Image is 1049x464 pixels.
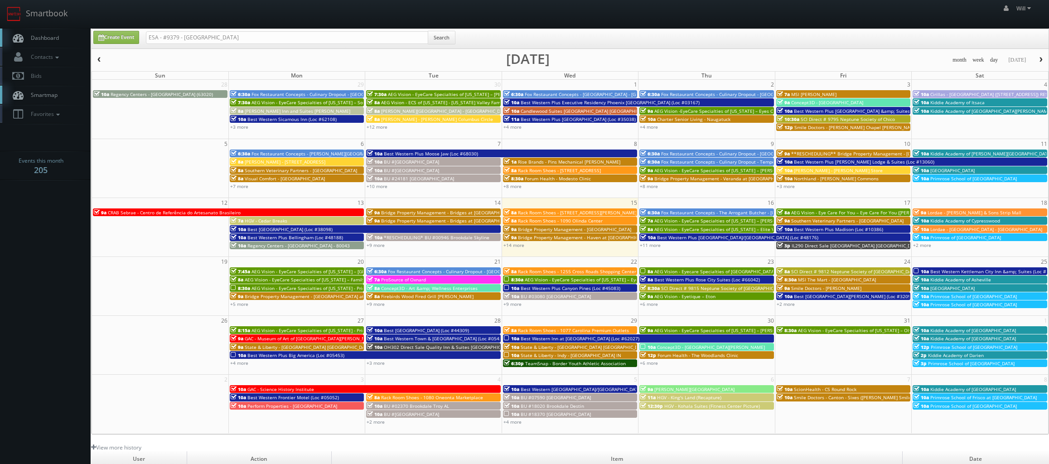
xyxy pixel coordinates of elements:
span: Smartmap [26,91,58,99]
span: GAC - Science History Institute [247,386,314,392]
span: Fox Restaurant Concepts - Culinary Dropout - [GEOGRAPHIC_DATA] [388,268,531,275]
span: AEG Vision - EyeCare Specialties of [US_STATE] - Price Family Eyecare Professionals - [GEOGRAPHIC... [251,285,480,291]
span: [PERSON_NAME] - [PERSON_NAME] Store [794,167,883,174]
span: 10a [914,226,929,232]
span: 10a [367,159,382,165]
span: Regency Centers - [GEOGRAPHIC_DATA] (63020) [111,91,213,97]
span: 10a [367,150,382,157]
span: Forum Health - Modesto Clinic [525,175,591,182]
span: 9a [367,209,380,216]
a: +3 more [777,183,795,189]
span: 8a [504,327,517,333]
span: Best Western Plus [PERSON_NAME] Lodge & Suites (Loc #13060) [794,159,934,165]
a: +14 more [503,242,524,248]
span: 10a [914,403,929,409]
span: Candlewood Suites [GEOGRAPHIC_DATA] [GEOGRAPHIC_DATA] [521,108,654,114]
span: 10a [231,242,246,249]
span: AEG Vision -EyeCare Specialties of [US_STATE] – Eyes On Sammamish [654,108,805,114]
a: +8 more [503,183,522,189]
span: [PERSON_NAME] - [PERSON_NAME] Columbus Circle [381,116,493,122]
span: 10a [914,386,929,392]
span: Best Western Plus Madison (Loc #10386) [794,226,883,232]
span: 10a [914,175,929,182]
span: GAC - Museum of Art of [GEOGRAPHIC_DATA][PERSON_NAME] (second shoot) [245,335,409,342]
span: 9a [231,335,243,342]
span: SCI Direct # 9815 Neptune Society of [GEOGRAPHIC_DATA] [661,285,788,291]
span: Primrose School of [GEOGRAPHIC_DATA] [928,360,1015,367]
span: 9a [640,108,653,114]
span: 7:30a [367,91,387,97]
img: smartbook-logo.png [7,7,21,21]
span: 10a [914,99,929,106]
span: 8a [640,276,653,283]
span: Best [GEOGRAPHIC_DATA] (Loc #38098) [247,226,333,232]
span: 12p [640,352,656,358]
a: +5 more [230,301,248,307]
span: 8a [367,116,380,122]
span: Bridge Property Management - [GEOGRAPHIC_DATA] [518,226,631,232]
span: 7a [367,276,380,283]
span: Smile Doctors - [PERSON_NAME] [791,285,861,291]
span: 6:30a [367,268,387,275]
a: +8 more [640,183,658,189]
a: +3 more [230,124,248,130]
span: AEG Vision - EyeCare Specialties of [US_STATE] – Eyeworks of San Mateo Optometry [525,276,706,283]
span: 3p [777,242,790,249]
span: 12:30p [640,403,663,409]
span: 8a [231,167,243,174]
span: 6:30a [504,91,523,97]
span: 10a [367,167,382,174]
span: 10a [367,403,382,409]
a: +4 more [640,124,658,130]
span: 8a [504,268,517,275]
span: 6:30a [231,150,250,157]
button: month [949,54,970,66]
span: 3p [914,360,927,367]
span: Rack Room Shoes - 1077 Carolina Premium Outlets [518,327,629,333]
span: Best Western Plus Bellingham (Loc #48188) [247,234,343,241]
span: MSI [PERSON_NAME] [791,91,836,97]
a: +7 more [230,183,248,189]
span: BU #[GEOGRAPHIC_DATA] [384,159,439,165]
span: Primrose School of Frisco at [GEOGRAPHIC_DATA] [930,394,1037,401]
span: AEG Vision - ECS of [US_STATE] - [US_STATE] Valley Family Eye Care [381,99,526,106]
span: 10a [914,268,929,275]
span: IL290 Direct Sale [GEOGRAPHIC_DATA] [GEOGRAPHIC_DATA][PERSON_NAME][GEOGRAPHIC_DATA] [792,242,1001,249]
button: Search [428,31,455,44]
span: 9a [777,99,790,106]
span: Lordae - [GEOGRAPHIC_DATA] - [GEOGRAPHIC_DATA] [930,226,1042,232]
span: 6:30a [640,91,660,97]
span: 10a [640,234,656,241]
span: 11a [504,116,519,122]
span: 8a [367,285,380,291]
span: 10a [777,108,793,114]
span: 10a [367,234,382,241]
span: 10a [504,335,519,342]
span: Best Western [GEOGRAPHIC_DATA]/[GEOGRAPHIC_DATA] (Loc #05785) [521,386,672,392]
span: 8a [777,268,790,275]
span: 7a [231,217,243,224]
span: 10a [914,327,929,333]
span: [PERSON_NAME][GEOGRAPHIC_DATA] - [GEOGRAPHIC_DATA] [381,108,510,114]
span: Bridge Property Management - Bridges at [GEOGRAPHIC_DATA] [381,209,518,216]
span: Fox Restaurant Concepts - The Arrogant Butcher - [GEOGRAPHIC_DATA] [661,209,815,216]
span: AEG Vision - EyeCare Specialties of [US_STATE] – Southwest Orlando Eye Care [251,99,420,106]
button: week [969,54,987,66]
span: Best Western Town & [GEOGRAPHIC_DATA] (Loc #05423) [384,335,506,342]
span: 6:30a [640,150,660,157]
span: Best Western Plus Executive Residency Phoenix [GEOGRAPHIC_DATA] (Loc #03167) [521,99,700,106]
span: 7a [777,91,790,97]
span: 8a [504,209,517,216]
input: Search for Events [146,31,428,44]
span: 2p [914,352,927,358]
span: 10a [504,285,519,291]
span: [GEOGRAPHIC_DATA] [930,285,975,291]
span: 8a [504,217,517,224]
span: Rack Room Shoes - [STREET_ADDRESS][PERSON_NAME] [518,209,637,216]
span: 10a [914,234,929,241]
span: 10a [367,411,382,417]
span: Kiddie Academy of Asheville [930,276,991,283]
span: AEG Vision - EyeCare Specialties of [US_STATE] – [GEOGRAPHIC_DATA] HD EyeCare [251,268,429,275]
span: 9a [914,209,926,216]
span: Favorites [26,110,62,118]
